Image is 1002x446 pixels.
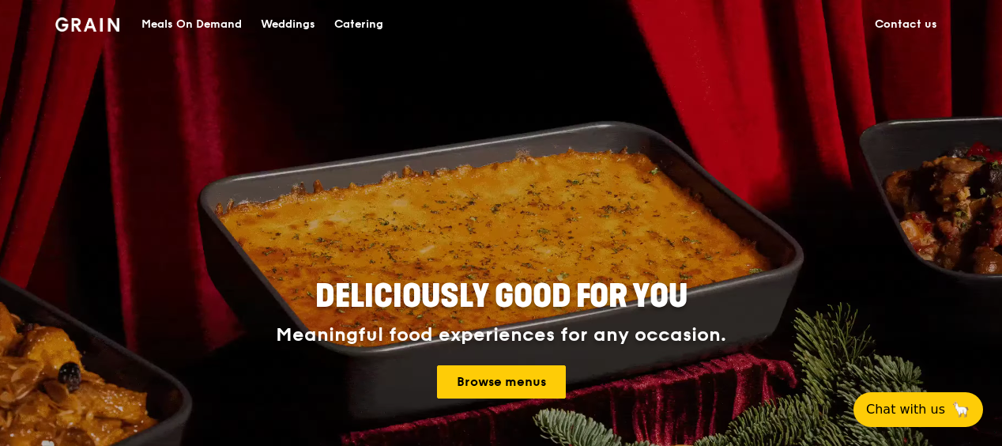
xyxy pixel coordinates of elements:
img: Grain [55,17,119,32]
a: Browse menus [437,365,566,399]
div: Meals On Demand [141,1,242,48]
a: Weddings [251,1,325,48]
div: Weddings [261,1,315,48]
div: Catering [334,1,383,48]
div: Meaningful food experiences for any occasion. [217,324,785,346]
a: Catering [325,1,393,48]
button: Chat with us🦙 [853,392,983,427]
span: 🦙 [951,400,970,419]
a: Contact us [865,1,947,48]
span: Deliciously good for you [315,278,687,316]
span: Chat with us [866,400,945,419]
